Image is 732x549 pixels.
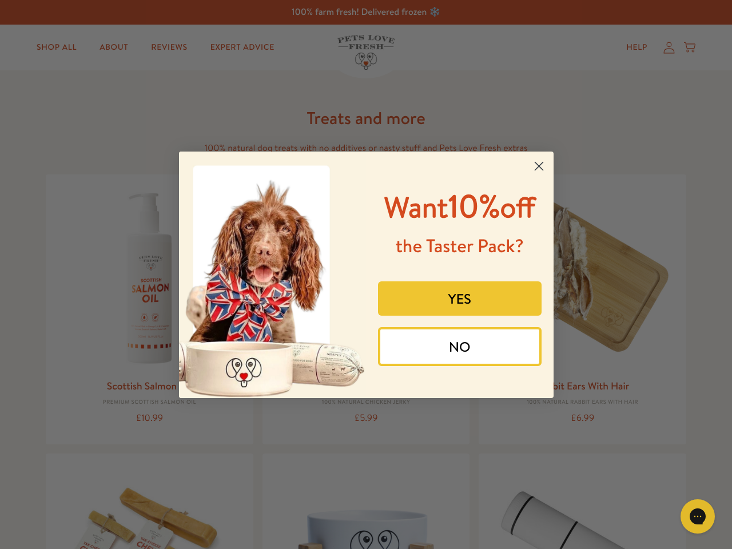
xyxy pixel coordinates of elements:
[529,156,549,176] button: Close dialog
[396,233,524,258] span: the Taster Pack?
[378,327,542,366] button: NO
[675,495,721,538] iframe: Gorgias live chat messenger
[384,184,536,228] span: 10%
[500,188,535,227] span: off
[378,281,542,316] button: YES
[179,152,367,398] img: 8afefe80-1ef6-417a-b86b-9520c2248d41.jpeg
[384,188,448,227] span: Want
